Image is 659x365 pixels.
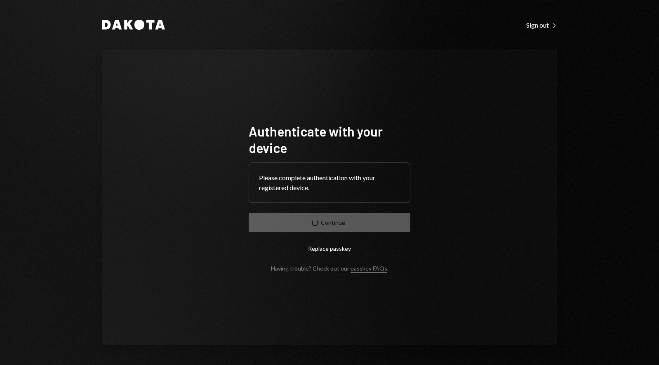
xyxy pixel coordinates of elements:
div: Having trouble? Check out our . [271,265,388,272]
a: passkey FAQs [351,265,387,273]
button: Replace passkey [249,239,410,258]
a: Sign out [526,20,557,29]
h1: Authenticate with your device [249,123,410,156]
div: Please complete authentication with your registered device. [259,173,400,193]
div: Sign out [526,21,557,29]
